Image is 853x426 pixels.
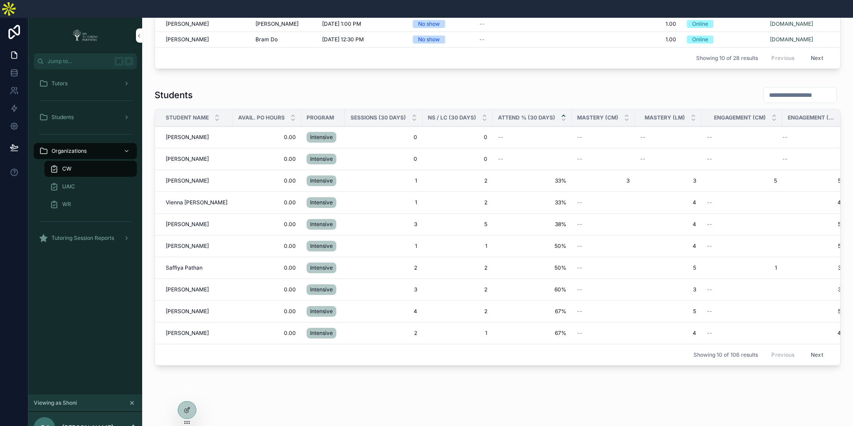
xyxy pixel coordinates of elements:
[307,114,334,121] span: Program
[310,308,333,315] span: Intensive
[479,36,485,43] span: --
[125,58,132,65] span: K
[498,199,566,206] a: 33%
[166,308,209,315] span: [PERSON_NAME]
[428,308,487,315] span: 2
[577,330,582,337] span: --
[707,155,712,163] span: --
[577,221,582,228] span: --
[707,199,777,206] a: --
[238,308,296,315] span: 0.00
[238,134,296,141] a: 0.00
[351,308,417,315] a: 4
[307,326,340,340] a: Intensive
[255,36,311,43] a: Bram Do
[782,286,841,293] a: 3
[310,155,333,163] span: Intensive
[707,199,712,206] span: --
[307,261,340,275] a: Intensive
[428,134,487,141] span: 0
[707,264,777,271] a: 1
[166,177,209,184] span: [PERSON_NAME]
[166,155,209,163] span: [PERSON_NAME]
[34,230,137,246] a: Tutoring Session Reports
[782,243,841,250] span: 5
[166,221,209,228] span: [PERSON_NAME]
[255,20,299,28] span: [PERSON_NAME]
[307,217,340,231] a: Intensive
[498,330,566,337] a: 67%
[44,179,137,195] a: UAIC
[351,243,417,250] span: 1
[310,264,333,271] span: Intensive
[428,264,487,271] a: 2
[428,155,487,163] a: 0
[498,134,566,141] a: --
[577,264,630,271] a: --
[805,51,829,65] button: Next
[498,155,503,163] span: --
[307,195,340,210] a: Intensive
[166,330,209,337] span: [PERSON_NAME]
[707,243,712,250] span: --
[166,330,227,337] a: [PERSON_NAME]
[707,221,777,228] a: --
[640,199,696,206] a: 4
[498,155,566,163] a: --
[34,143,137,159] a: Organizations
[351,134,417,141] a: 0
[62,165,72,172] span: CW
[428,177,487,184] a: 2
[238,221,296,228] a: 0.00
[577,286,582,293] span: --
[640,286,696,293] span: 3
[238,155,296,163] a: 0.00
[782,308,841,315] a: 5
[707,330,712,337] span: --
[351,114,406,121] span: Sessions (30 Days)
[166,177,227,184] a: [PERSON_NAME]
[707,286,777,293] a: --
[428,199,487,206] a: 2
[498,221,566,228] a: 38%
[166,134,227,141] a: [PERSON_NAME]
[255,20,311,28] a: [PERSON_NAME]
[70,28,101,43] img: App logo
[640,177,696,184] span: 3
[351,264,417,271] a: 2
[782,264,841,271] span: 3
[692,36,708,44] div: Online
[351,286,417,293] a: 3
[782,199,841,206] span: 4
[577,134,630,141] a: --
[782,177,841,184] span: 5
[577,308,582,315] span: --
[577,134,582,141] span: --
[805,348,829,362] button: Next
[640,134,696,141] a: --
[577,243,582,250] span: --
[428,114,476,121] span: NS / LC (30 Days)
[310,177,333,184] span: Intensive
[770,20,813,28] a: [DOMAIN_NAME]
[351,330,417,337] span: 2
[351,155,417,163] span: 0
[351,177,417,184] span: 1
[770,36,813,43] span: [DOMAIN_NAME]
[310,286,333,293] span: Intensive
[782,155,841,163] a: --
[577,155,630,163] a: --
[640,221,696,228] a: 4
[310,221,333,228] span: Intensive
[577,264,582,271] span: --
[640,264,696,271] span: 5
[640,134,646,141] span: --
